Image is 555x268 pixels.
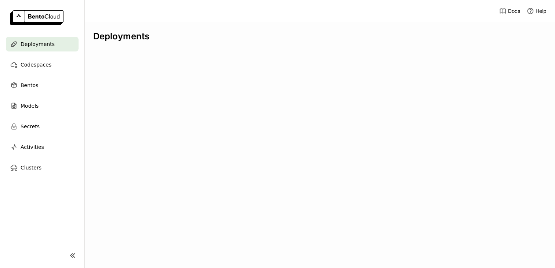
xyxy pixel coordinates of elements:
div: Help [527,7,547,15]
div: Deployments [93,31,546,42]
a: Secrets [6,119,79,134]
span: Models [21,101,39,110]
span: Codespaces [21,60,51,69]
a: Models [6,99,79,113]
span: Activities [21,143,44,151]
a: Bentos [6,78,79,93]
a: Activities [6,140,79,154]
span: Clusters [21,163,41,172]
span: Secrets [21,122,40,131]
img: logo [10,10,64,25]
a: Clusters [6,160,79,175]
span: Deployments [21,40,55,49]
span: Help [536,8,547,14]
span: Bentos [21,81,38,90]
span: Docs [508,8,520,14]
a: Docs [499,7,520,15]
